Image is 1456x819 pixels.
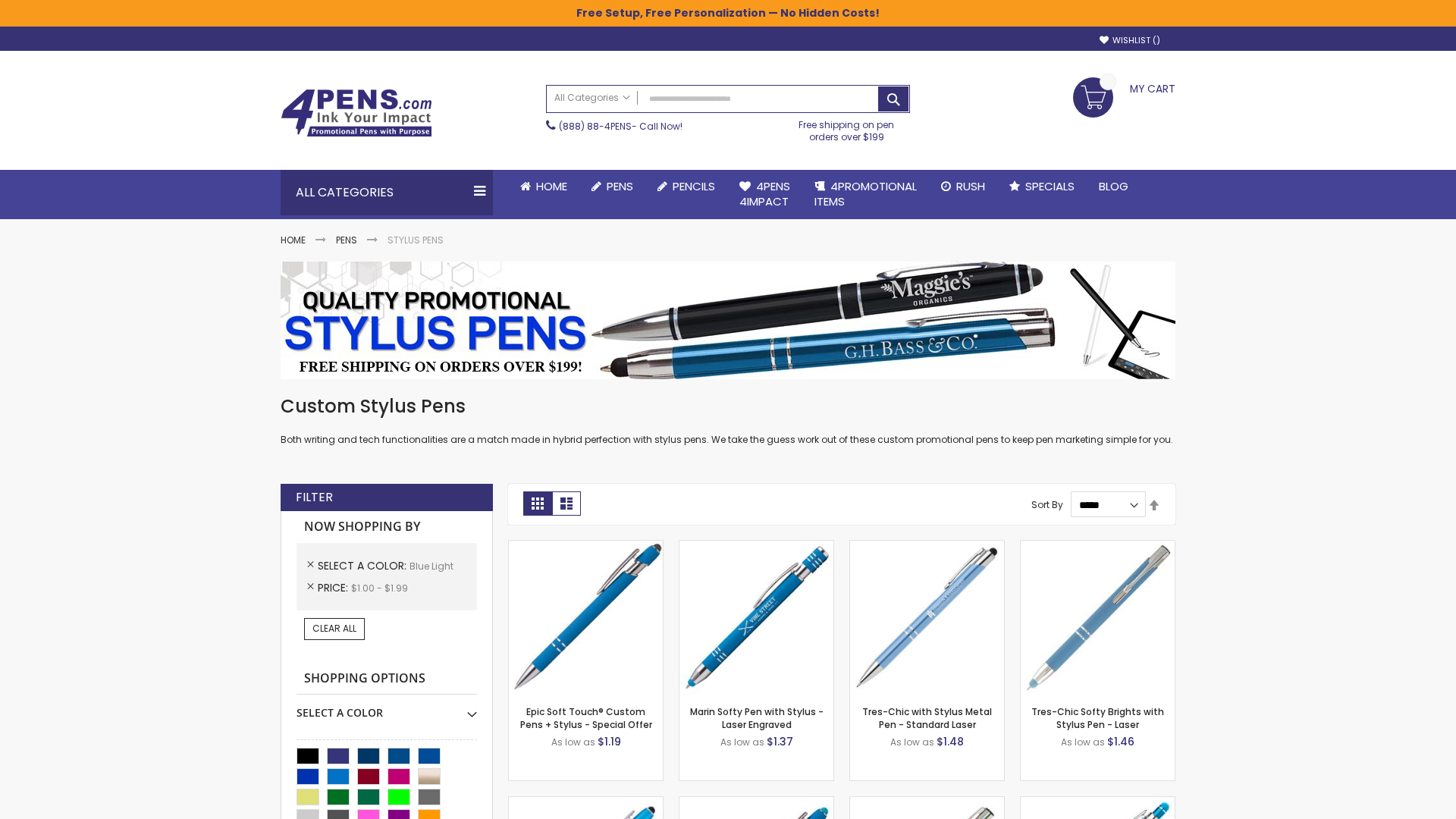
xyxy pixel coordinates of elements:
span: Rush [956,178,985,194]
a: Phoenix Softy Brights with Stylus Pen - Laser-Blue - Light [1021,796,1175,809]
a: Pens [579,170,645,203]
strong: Filter [296,489,333,506]
a: Pencils [645,170,727,203]
a: Tres-Chic Softy Brights with Stylus Pen - Laser-Blue - Light [1021,540,1175,553]
span: Clear All [312,622,356,635]
span: Home [536,178,567,194]
span: $1.37 [767,734,793,749]
div: Both writing and tech functionalities are a match made in hybrid perfection with stylus pens. We ... [281,394,1175,447]
a: All Categories [547,86,638,111]
a: Marin Softy Pen with Stylus - Laser Engraved-Blue - Light [679,540,833,553]
span: 4Pens 4impact [739,178,790,209]
span: As low as [1061,736,1105,748]
a: Tres-Chic Softy Brights with Stylus Pen - Laser [1031,705,1164,730]
strong: Grid [523,491,552,516]
span: Select A Color [318,558,409,573]
span: 4PROMOTIONAL ITEMS [814,178,917,209]
span: All Categories [554,92,630,104]
img: 4Pens Custom Pens and Promotional Products [281,89,432,137]
div: Free shipping on pen orders over $199 [783,113,911,143]
a: Epic Soft Touch® Custom Pens + Stylus - Special Offer [520,705,652,730]
span: $1.00 - $1.99 [351,582,408,595]
a: 4P-MS8B-Blue - Light [509,540,663,553]
a: Blog [1087,170,1141,203]
a: Tres-Chic with Stylus Metal Pen - Standard Laser-Blue - Light [850,540,1004,553]
span: - Call Now! [559,120,682,133]
span: Pens [607,178,633,194]
h1: Custom Stylus Pens [281,394,1175,419]
a: Ellipse Softy Brights with Stylus Pen - Laser-Blue - Light [679,796,833,809]
label: Sort By [1031,498,1063,511]
img: Marin Softy Pen with Stylus - Laser Engraved-Blue - Light [679,541,833,695]
span: As low as [720,736,764,748]
a: Marin Softy Pen with Stylus - Laser Engraved [690,705,824,730]
span: As low as [551,736,595,748]
span: $1.48 [937,734,964,749]
a: Wishlist [1100,35,1160,46]
span: Pencils [673,178,715,194]
a: Home [281,234,306,246]
img: Tres-Chic Softy Brights with Stylus Pen - Laser-Blue - Light [1021,541,1175,695]
strong: Shopping Options [297,663,477,695]
a: 4PROMOTIONALITEMS [802,170,929,219]
span: $1.46 [1107,734,1134,749]
img: Tres-Chic with Stylus Metal Pen - Standard Laser-Blue - Light [850,541,1004,695]
div: Select A Color [297,695,477,720]
a: Clear All [304,618,365,639]
strong: Stylus Pens [388,234,444,246]
span: Blue Light [409,560,453,573]
a: Tres-Chic Touch Pen - Standard Laser-Blue - Light [850,796,1004,809]
span: Specials [1025,178,1075,194]
a: Pens [336,234,357,246]
a: (888) 88-4PENS [559,120,632,133]
a: 4Pens4impact [727,170,802,219]
a: Home [508,170,579,203]
span: As low as [890,736,934,748]
a: Specials [997,170,1087,203]
span: $1.19 [598,734,621,749]
img: 4P-MS8B-Blue - Light [509,541,663,695]
a: Tres-Chic with Stylus Metal Pen - Standard Laser [862,705,992,730]
a: Ellipse Stylus Pen - Standard Laser-Blue - Light [509,796,663,809]
a: Rush [929,170,997,203]
img: Stylus Pens [281,262,1175,379]
div: All Categories [281,170,493,215]
span: Blog [1099,178,1128,194]
strong: Now Shopping by [297,511,477,543]
span: Price [318,580,351,595]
